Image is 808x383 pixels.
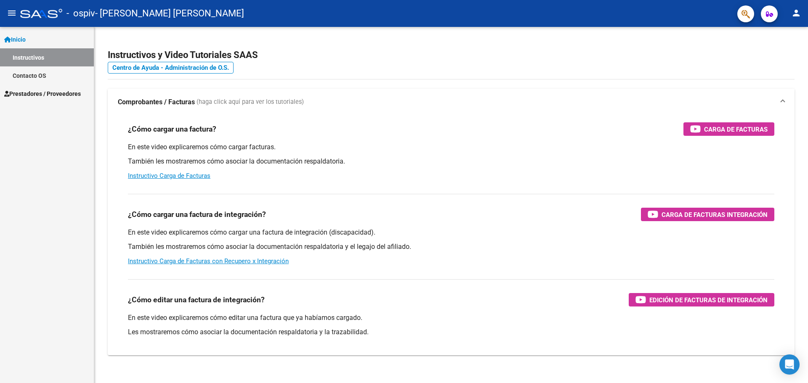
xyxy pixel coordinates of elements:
[128,294,265,306] h3: ¿Cómo editar una factura de integración?
[641,208,774,221] button: Carga de Facturas Integración
[128,157,774,166] p: También les mostraremos cómo asociar la documentación respaldatoria.
[118,98,195,107] strong: Comprobantes / Facturas
[662,209,768,220] span: Carga de Facturas Integración
[4,35,26,44] span: Inicio
[683,122,774,136] button: Carga de Facturas
[95,4,244,23] span: - [PERSON_NAME] [PERSON_NAME]
[128,209,266,220] h3: ¿Cómo cargar una factura de integración?
[128,242,774,251] p: También les mostraremos cómo asociar la documentación respaldatoria y el legajo del afiliado.
[704,124,768,135] span: Carga de Facturas
[7,8,17,18] mat-icon: menu
[128,123,216,135] h3: ¿Cómo cargar una factura?
[66,4,95,23] span: - ospiv
[128,172,210,180] a: Instructivo Carga de Facturas
[649,295,768,305] span: Edición de Facturas de integración
[128,328,774,337] p: Les mostraremos cómo asociar la documentación respaldatoria y la trazabilidad.
[108,62,234,74] a: Centro de Ayuda - Administración de O.S.
[108,89,795,116] mat-expansion-panel-header: Comprobantes / Facturas (haga click aquí para ver los tutoriales)
[197,98,304,107] span: (haga click aquí para ver los tutoriales)
[108,47,795,63] h2: Instructivos y Video Tutoriales SAAS
[629,293,774,306] button: Edición de Facturas de integración
[779,354,800,375] div: Open Intercom Messenger
[128,257,289,265] a: Instructivo Carga de Facturas con Recupero x Integración
[128,143,774,152] p: En este video explicaremos cómo cargar facturas.
[128,228,774,237] p: En este video explicaremos cómo cargar una factura de integración (discapacidad).
[108,116,795,355] div: Comprobantes / Facturas (haga click aquí para ver los tutoriales)
[128,313,774,322] p: En este video explicaremos cómo editar una factura que ya habíamos cargado.
[4,89,81,98] span: Prestadores / Proveedores
[791,8,801,18] mat-icon: person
